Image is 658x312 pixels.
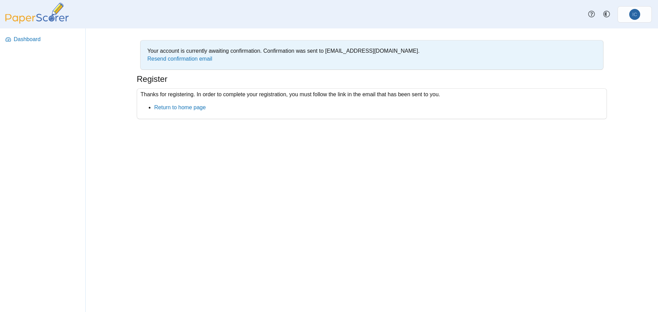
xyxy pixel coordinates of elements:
[154,104,206,110] a: Return to home page
[144,44,600,66] div: Your account is currently awaiting confirmation. Confirmation was sent to [EMAIL_ADDRESS][DOMAIN_...
[629,9,640,20] span: Isaiah Cooper
[3,31,83,48] a: Dashboard
[618,6,652,23] a: Isaiah Cooper
[3,3,71,24] img: PaperScorer
[3,19,71,25] a: PaperScorer
[147,56,212,62] a: Resend confirmation email
[14,36,81,43] span: Dashboard
[137,73,167,85] h1: Register
[137,88,607,120] div: Thanks for registering. In order to complete your registration, you must follow the link in the e...
[632,12,637,17] span: Isaiah Cooper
